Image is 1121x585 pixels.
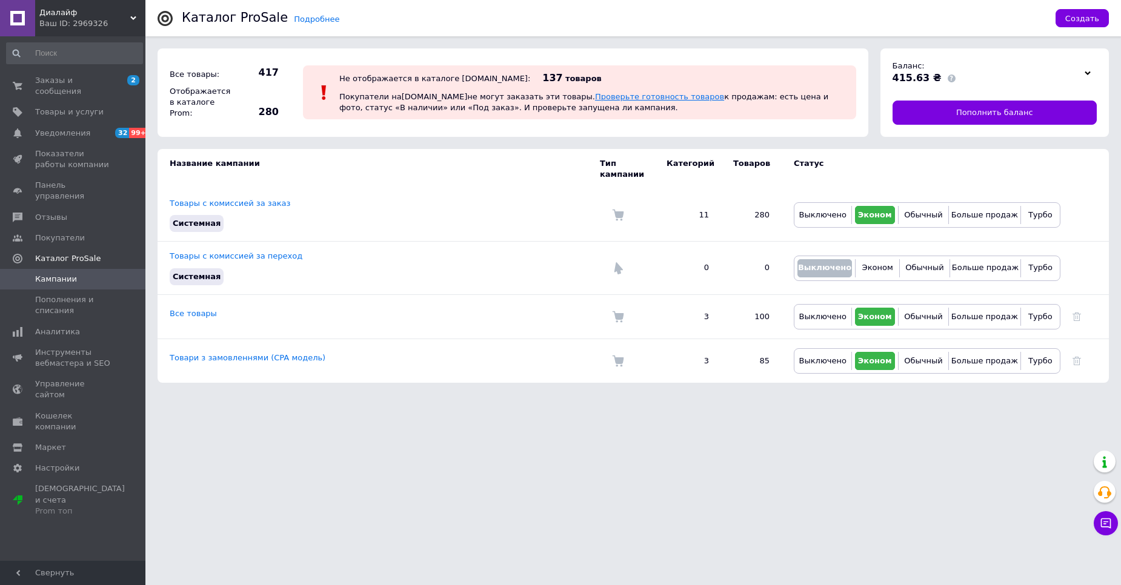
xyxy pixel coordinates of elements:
span: Выключено [798,263,851,272]
button: Больше продаж [953,259,1017,277]
input: Поиск [6,42,143,64]
button: Выключено [797,352,848,370]
div: Ваш ID: 2969326 [39,18,145,29]
span: 137 [542,72,562,84]
span: Эконом [858,356,892,365]
button: Больше продаж [952,206,1017,224]
button: Турбо [1024,352,1057,370]
span: Инструменты вебмастера и SEO [35,347,112,369]
span: Обычный [904,210,942,219]
span: Больше продаж [951,356,1018,365]
span: Обычный [905,263,943,272]
span: Системная [173,272,221,281]
span: товаров [565,74,602,83]
div: Не отображается в каталоге [DOMAIN_NAME]: [339,74,530,83]
td: 85 [721,339,782,383]
button: Больше продаж [952,352,1017,370]
button: Эконом [855,308,895,326]
span: Турбо [1028,356,1053,365]
a: Товары с комиссией за заказ [170,199,290,208]
a: Товары с комиссией за переход [170,251,302,260]
a: Удалить [1073,356,1081,365]
span: Кошелек компании [35,411,112,432]
td: Название кампании [158,149,600,189]
button: Больше продаж [952,308,1017,326]
span: Покупатели на [DOMAIN_NAME] не могут заказать эти товары. к продажам: есть цена и фото, статус «В... [339,92,828,112]
span: 415.63 ₴ [893,72,942,84]
span: Баланс: [893,61,925,70]
div: Отображается в каталоге Prom: [167,83,233,122]
a: Все товары [170,309,217,318]
span: Выключено [799,356,847,365]
span: Создать [1065,14,1099,23]
button: Эконом [859,259,896,277]
div: Все товары: [167,66,233,83]
td: 0 [721,242,782,294]
span: Больше продаж [951,210,1018,219]
span: 2 [127,75,139,85]
button: Выключено [797,206,848,224]
span: Пополнить баланс [956,107,1033,118]
td: 280 [721,189,782,242]
td: Категорий [654,149,721,189]
img: Комиссия за переход [612,262,624,274]
img: :exclamation: [315,84,333,102]
td: Товаров [721,149,782,189]
span: Пополнения и списания [35,294,112,316]
span: Отзывы [35,212,67,223]
button: Обычный [902,352,945,370]
span: Показатели работы компании [35,148,112,170]
span: Аналитика [35,326,80,337]
span: Системная [173,219,221,228]
td: 11 [654,189,721,242]
span: Выключено [799,312,847,321]
button: Обычный [902,308,945,326]
span: Кампании [35,274,77,285]
a: Товари з замовленнями (CPA модель) [170,353,325,362]
span: 417 [236,66,279,79]
span: Эконом [858,210,892,219]
button: Турбо [1024,259,1057,277]
button: Чат с покупателем [1094,511,1118,535]
button: Обычный [903,259,946,277]
span: Заказы и сообщения [35,75,112,97]
button: Эконом [855,206,895,224]
span: Эконом [862,263,893,272]
span: Настройки [35,463,79,474]
a: Пополнить баланс [893,101,1097,125]
img: Комиссия за заказ [612,209,624,221]
span: Каталог ProSale [35,253,101,264]
span: Диалайф [39,7,130,18]
div: Prom топ [35,506,125,517]
span: Управление сайтом [35,378,112,400]
button: Выключено [797,259,852,277]
img: Комиссия за заказ [612,311,624,323]
td: 0 [654,242,721,294]
span: Уведомления [35,128,90,139]
td: Статус [782,149,1060,189]
span: Турбо [1028,263,1053,272]
span: 99+ [129,128,149,138]
div: Каталог ProSale [182,12,288,24]
span: [DEMOGRAPHIC_DATA] и счета [35,483,125,517]
span: Панель управления [35,180,112,202]
span: Покупатели [35,233,85,243]
a: Удалить [1073,312,1081,321]
a: Проверьте готовность товаров [595,92,724,101]
button: Создать [1056,9,1109,27]
img: Комиссия за заказ [612,355,624,367]
span: Больше продаж [952,263,1019,272]
button: Эконом [855,352,895,370]
span: Обычный [904,356,942,365]
button: Выключено [797,308,848,326]
span: Турбо [1028,210,1053,219]
td: Тип кампании [600,149,654,189]
td: 3 [654,339,721,383]
button: Турбо [1024,206,1057,224]
span: Обычный [904,312,942,321]
span: 32 [115,128,129,138]
span: Выключено [799,210,847,219]
span: 280 [236,105,279,119]
span: Товары и услуги [35,107,104,117]
td: 100 [721,294,782,339]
